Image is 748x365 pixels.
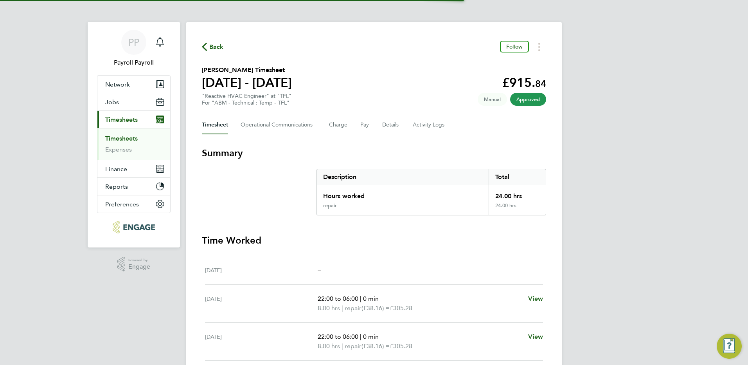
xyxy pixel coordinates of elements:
[535,78,546,89] span: 84
[360,116,370,134] button: Pay
[205,266,318,275] div: [DATE]
[318,333,358,340] span: 22:00 to 06:00
[105,183,128,190] span: Reports
[478,93,507,106] span: This timesheet was manually created.
[117,257,151,272] a: Powered byEngage
[318,295,358,302] span: 22:00 to 06:00
[528,333,543,340] span: View
[202,93,291,106] div: "Reactive HVAC Engineer" at "TFL"
[489,202,546,215] div: 24.00 hrs
[342,304,343,312] span: |
[360,295,361,302] span: |
[506,43,523,50] span: Follow
[202,65,292,75] h2: [PERSON_NAME] Timesheet
[318,304,340,312] span: 8.00 hrs
[128,257,150,264] span: Powered by
[97,30,171,67] a: PPPayroll Payroll
[532,41,546,53] button: Timesheets Menu
[363,333,379,340] span: 0 min
[500,41,529,52] button: Follow
[202,75,292,90] h1: [DATE] - [DATE]
[202,234,546,247] h3: Time Worked
[113,221,155,233] img: txmrecruit-logo-retina.png
[105,146,132,153] a: Expenses
[363,295,379,302] span: 0 min
[202,42,224,52] button: Back
[105,135,138,142] a: Timesheets
[528,294,543,304] a: View
[528,332,543,342] a: View
[202,116,228,134] button: Timesheet
[202,99,291,106] div: For "ABM - Technical : Temp - TFL"
[105,165,127,173] span: Finance
[390,342,412,350] span: £305.28
[318,266,321,274] span: –
[241,116,316,134] button: Operational Communications
[205,294,318,313] div: [DATE]
[345,304,361,313] span: repair
[128,264,150,270] span: Engage
[105,201,139,208] span: Preferences
[361,342,390,350] span: (£38.16) =
[105,98,119,106] span: Jobs
[323,202,337,209] div: repair
[316,169,546,215] div: Summary
[97,160,170,177] button: Finance
[105,81,130,88] span: Network
[97,128,170,160] div: Timesheets
[97,58,171,67] span: Payroll Payroll
[390,304,412,312] span: £305.28
[97,195,170,213] button: Preferences
[361,304,390,312] span: (£38.16) =
[205,332,318,351] div: [DATE]
[128,37,139,47] span: PP
[717,334,742,359] button: Engage Resource Center
[528,295,543,302] span: View
[413,116,446,134] button: Activity Logs
[97,221,171,233] a: Go to home page
[97,76,170,93] button: Network
[342,342,343,350] span: |
[510,93,546,106] span: This timesheet has been approved.
[97,93,170,110] button: Jobs
[345,342,361,351] span: repair
[105,116,138,123] span: Timesheets
[318,342,340,350] span: 8.00 hrs
[202,147,546,159] h3: Summary
[317,169,489,185] div: Description
[97,178,170,195] button: Reports
[502,75,546,90] app-decimal: £915.
[88,22,180,248] nav: Main navigation
[329,116,348,134] button: Charge
[360,333,361,340] span: |
[489,185,546,202] div: 24.00 hrs
[382,116,400,134] button: Details
[209,42,224,52] span: Back
[317,185,489,202] div: Hours worked
[489,169,546,185] div: Total
[97,111,170,128] button: Timesheets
